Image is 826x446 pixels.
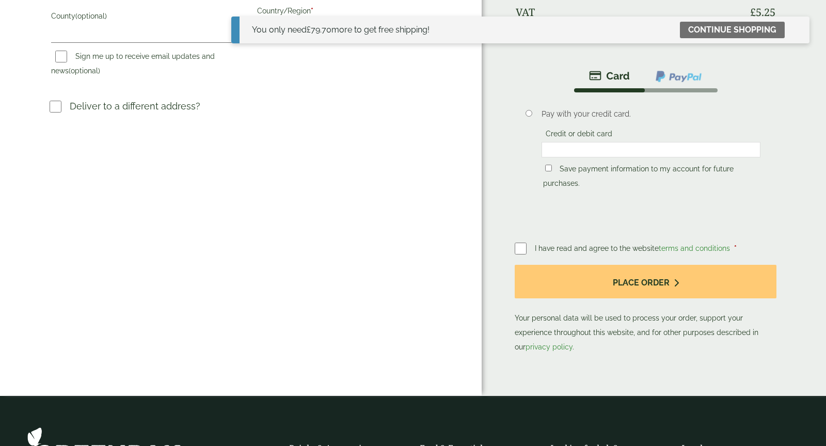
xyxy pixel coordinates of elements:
label: Country/Region [257,4,448,21]
button: Place order [515,265,776,298]
span: (optional) [69,67,100,75]
label: Sign me up to receive email updates and news [51,52,215,78]
label: Credit or debit card [542,130,616,141]
bdi: 5.25 [750,5,775,19]
a: terms and conditions [659,244,730,252]
img: ppcp-gateway.png [655,70,703,83]
span: (optional) [75,12,107,20]
span: I have read and agree to the website [535,244,732,252]
input: Sign me up to receive email updates and news(optional) [55,51,67,62]
span: £ [307,25,311,35]
div: You only need more to get free shipping! [252,24,430,36]
p: Deliver to a different address? [70,99,200,113]
a: Continue shopping [680,22,785,38]
a: privacy policy [526,343,573,351]
p: Your personal data will be used to process your order, support your experience throughout this we... [515,265,776,354]
span: £ [750,5,756,19]
span: 79.70 [307,25,331,35]
label: Save payment information to my account for future purchases. [543,165,734,190]
abbr: required [734,244,737,252]
img: stripe.png [589,70,630,82]
label: County [51,9,242,26]
iframe: Secure card payment input frame [545,145,757,154]
abbr: required [311,7,313,15]
p: Pay with your credit card. [542,108,760,120]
